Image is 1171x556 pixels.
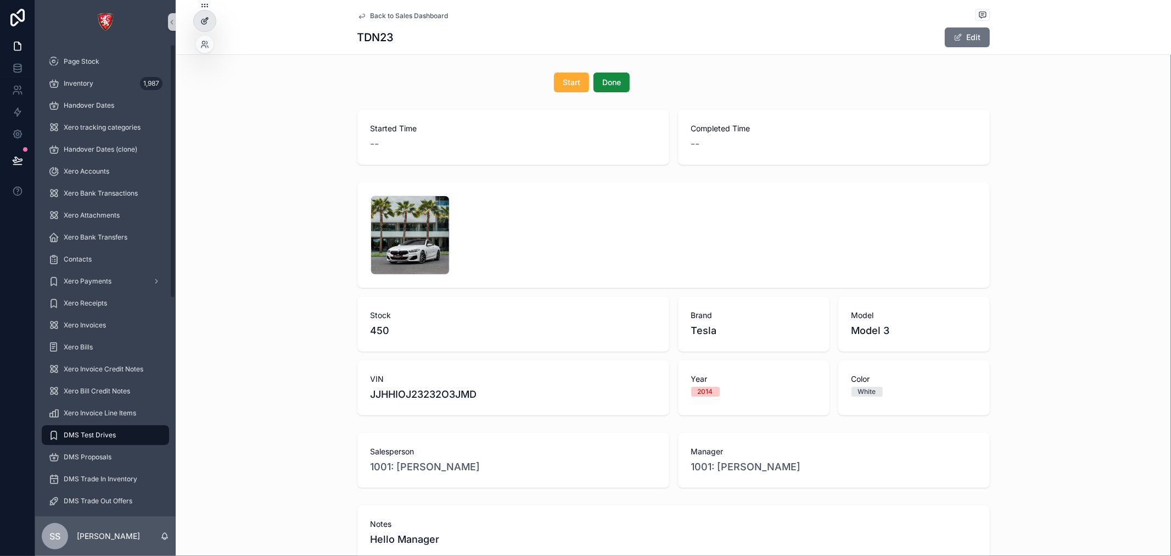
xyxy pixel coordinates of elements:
span: Contacts [64,255,92,264]
span: Started Time [371,123,656,134]
a: Xero Invoice Credit Notes [42,359,169,379]
a: Contacts [42,249,169,269]
a: Xero Bill Credit Notes [42,381,169,401]
span: Tesla [691,323,717,338]
div: 1,987 [140,77,163,90]
span: Stock [371,310,656,321]
a: DMS Test Drives [42,425,169,445]
span: DMS Proposals [64,453,111,462]
a: Page Stock [42,52,169,71]
span: -- [691,136,700,152]
div: 2014 [698,387,713,397]
span: SS [49,530,60,543]
span: Xero Invoices [64,321,106,330]
a: 1001: [PERSON_NAME] [691,459,801,475]
button: Done [593,73,630,92]
span: Model [851,310,977,321]
span: Model 3 [851,323,890,338]
span: Handover Dates (clone) [64,145,137,154]
span: Manager [691,446,977,457]
a: Xero Invoices [42,315,169,335]
a: 1001: [PERSON_NAME] [371,459,480,475]
span: Start [563,77,580,88]
span: Xero Invoice Line Items [64,409,136,418]
span: Completed Time [691,123,977,134]
span: Year [691,374,816,385]
img: App logo [97,13,114,31]
span: Xero Bills [64,343,93,352]
div: scrollable content [35,44,176,516]
span: Xero tracking categories [64,123,141,132]
span: JJHHIOJ23232O3JMD [371,387,656,402]
a: Xero tracking categories [42,118,169,137]
a: Xero Accounts [42,162,169,181]
span: Salesperson [371,446,656,457]
a: DMS Trade In Inventory [42,469,169,489]
span: Xero Bill Credit Notes [64,387,130,396]
div: White [858,387,876,397]
span: DMS Trade In Inventory [64,475,137,483]
span: Xero Payments [64,277,111,286]
span: Brand [691,310,816,321]
a: Handover Dates (clone) [42,140,169,159]
span: Xero Bank Transactions [64,189,138,198]
span: Hello Manager [371,532,977,547]
span: Back to Sales Dashboard [371,12,449,20]
span: 450 [371,323,656,338]
span: Xero Bank Transfers [64,233,127,242]
span: Color [851,374,977,385]
h1: TDN23 [357,30,394,45]
a: Xero Bills [42,337,169,357]
a: Back to Sales Dashboard [357,12,449,20]
a: Xero Attachments [42,205,169,225]
span: DMS Test Drives [64,431,116,440]
span: Xero Invoice Credit Notes [64,365,143,374]
span: Handover Dates [64,101,114,110]
span: Xero Receipts [64,299,107,308]
span: Done [602,77,621,88]
span: Page Stock [64,57,99,66]
span: DMS Trade Out Offers [64,497,132,505]
button: Edit [945,27,990,47]
p: [PERSON_NAME] [77,531,140,542]
span: Inventory [64,79,93,88]
a: Xero Bank Transactions [42,184,169,203]
span: -- [371,136,379,152]
span: Notes [371,519,977,530]
a: Xero Receipts [42,293,169,313]
a: Xero Bank Transfers [42,227,169,247]
a: Handover Dates [42,96,169,115]
a: Xero Invoice Line Items [42,403,169,423]
a: DMS Trade Out Offers [42,491,169,511]
button: Start [554,73,589,92]
a: Inventory1,987 [42,74,169,93]
span: Xero Attachments [64,211,120,220]
span: VIN [371,374,656,385]
a: Xero Payments [42,271,169,291]
a: DMS Proposals [42,447,169,467]
span: Xero Accounts [64,167,109,176]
